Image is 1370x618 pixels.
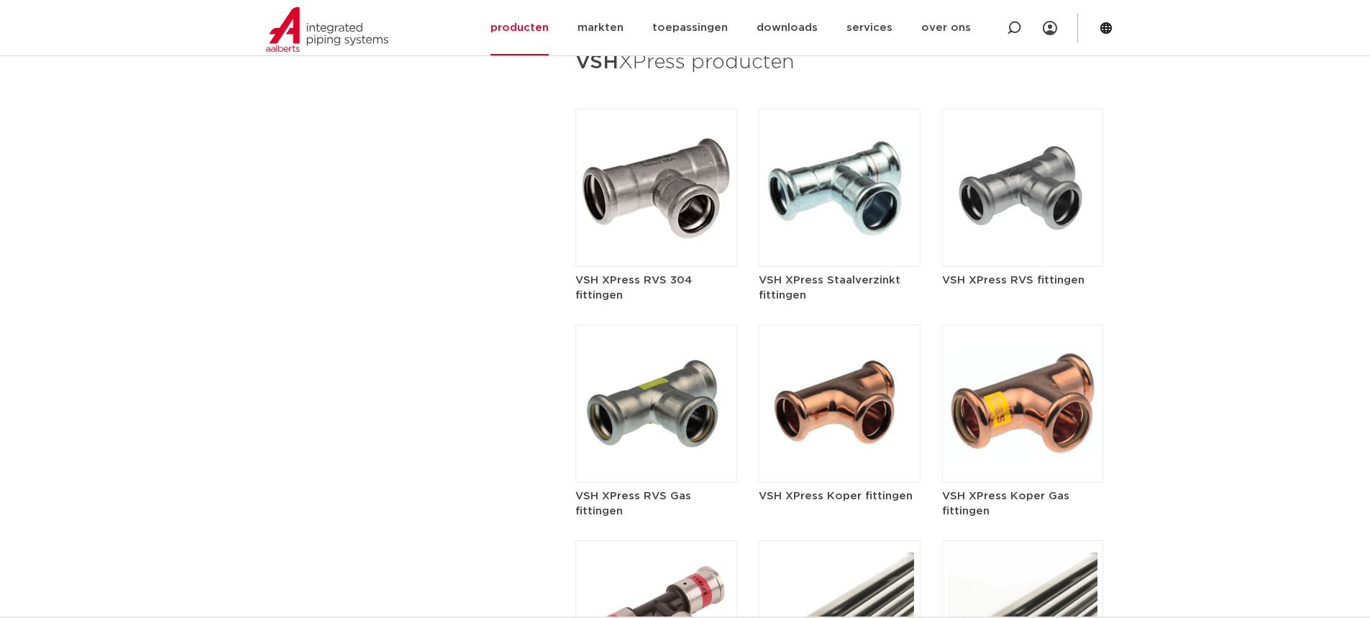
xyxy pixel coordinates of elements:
h3: XPress producten [575,46,1104,80]
a: VSH XPress Koper fittingen [759,398,921,504]
a: VSH XPress Koper Gas fittingen [942,398,1104,519]
a: VSH XPress RVS 304 fittingen [575,182,737,303]
h5: VSH XPress RVS fittingen [942,273,1104,288]
a: VSH XPress RVS fittingen [942,182,1104,288]
strong: VSH [575,53,618,73]
h5: VSH XPress Koper Gas fittingen [942,489,1104,519]
h5: VSH XPress RVS Gas fittingen [575,489,737,519]
a: VSH XPress Staalverzinkt fittingen [759,182,921,303]
h5: VSH XPress RVS 304 fittingen [575,273,737,303]
h5: VSH XPress Koper fittingen [759,489,921,504]
h5: VSH XPress Staalverzinkt fittingen [759,273,921,303]
a: VSH XPress RVS Gas fittingen [575,398,737,519]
